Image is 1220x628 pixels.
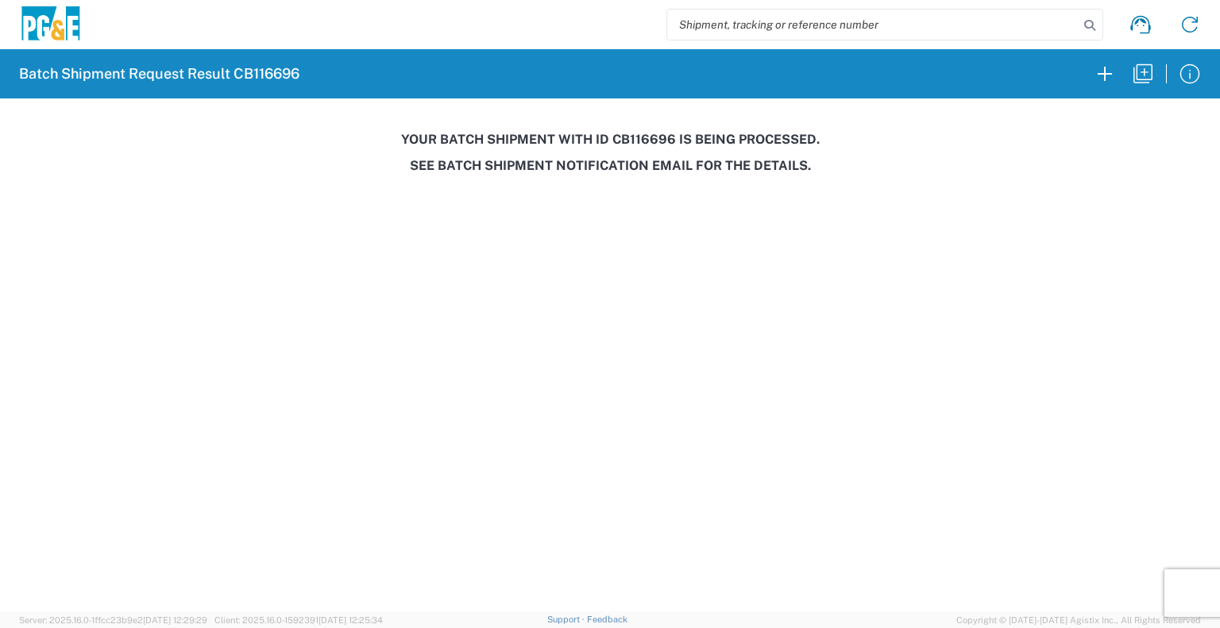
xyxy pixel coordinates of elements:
[19,64,299,83] h2: Batch Shipment Request Result CB116696
[319,615,383,625] span: [DATE] 12:25:34
[667,10,1079,40] input: Shipment, tracking or reference number
[547,615,587,624] a: Support
[19,615,207,625] span: Server: 2025.16.0-1ffcc23b9e2
[143,615,207,625] span: [DATE] 12:29:29
[11,158,1209,173] h3: See Batch Shipment Notification email for the details.
[587,615,627,624] a: Feedback
[11,132,1209,147] h3: Your batch shipment with id CB116696 is being processed.
[956,613,1201,627] span: Copyright © [DATE]-[DATE] Agistix Inc., All Rights Reserved
[19,6,83,44] img: pge
[214,615,383,625] span: Client: 2025.16.0-1592391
